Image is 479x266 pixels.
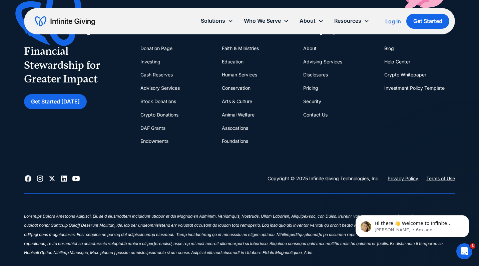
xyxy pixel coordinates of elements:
div: Log In [385,19,401,24]
span: 1 [470,243,475,249]
a: Help Center [384,55,410,68]
a: Conservation [222,81,251,95]
a: Donation Page [140,42,172,55]
a: Faith & Ministries [222,42,259,55]
a: Animal Welfare [222,108,255,121]
a: Endowments [140,135,168,148]
a: Arts & Culture [222,95,252,108]
div: Financial Stewardship for Greater Impact [24,44,130,86]
a: Stock Donations [140,95,176,108]
div: About [300,16,316,25]
a: Log In [385,17,401,25]
a: DAF Grants [140,121,165,135]
div: Resources [329,14,375,28]
a: Disclosures [303,68,328,81]
a: Crypto Whitepaper [384,68,426,81]
div: Solutions [195,14,238,28]
div: Who We Serve [244,16,281,25]
div: Resources [334,16,361,25]
div: ‍ ‍ ‍ [24,204,455,213]
a: Get Started [DATE] [24,94,87,109]
a: Investment Policy Template [384,81,445,95]
div: Solutions [201,16,225,25]
a: Blog [384,42,394,55]
a: Privacy Policy [388,175,418,183]
a: Cash Reserves [140,68,173,81]
a: Advising Services [303,55,342,68]
iframe: Intercom live chat [456,243,472,259]
a: Terms of Use [426,175,455,183]
div: Copyright © 2025 Infinite Giving Technologies, Inc. [268,175,380,183]
a: Get Started [406,14,449,29]
a: Pricing [303,81,318,95]
a: Security [303,95,321,108]
a: home [35,16,95,27]
a: Advisory Services [140,81,180,95]
a: Crypto Donations [140,108,178,121]
iframe: Intercom notifications message [346,201,479,248]
a: About [303,42,317,55]
a: Assocations [222,121,248,135]
div: Who We Serve [238,14,294,28]
a: Human Services [222,68,257,81]
a: Foundations [222,135,248,148]
div: About [294,14,329,28]
a: Investing [140,55,160,68]
a: Education [222,55,244,68]
a: Contact Us [303,108,328,121]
